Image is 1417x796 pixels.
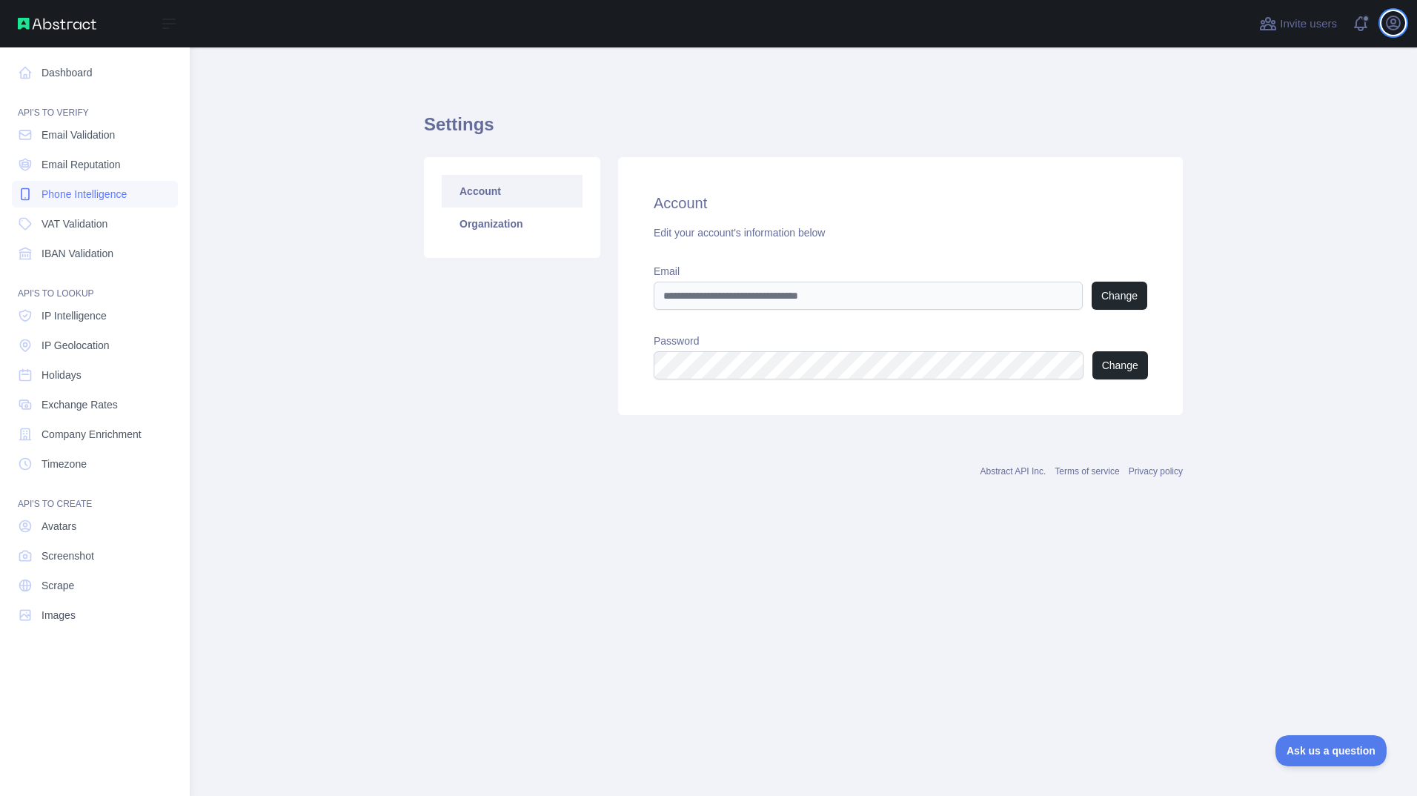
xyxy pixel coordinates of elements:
div: API'S TO CREATE [12,480,178,510]
button: Change [1092,282,1147,310]
span: Exchange Rates [42,397,118,412]
a: IP Intelligence [12,302,178,329]
a: Email Validation [12,122,178,148]
div: API'S TO LOOKUP [12,270,178,299]
a: Privacy policy [1129,466,1183,477]
a: Account [442,175,583,208]
span: Scrape [42,578,74,593]
span: Invite users [1280,16,1337,33]
a: Screenshot [12,543,178,569]
span: Timezone [42,457,87,471]
a: Dashboard [12,59,178,86]
span: Email Reputation [42,157,121,172]
a: Phone Intelligence [12,181,178,208]
iframe: Toggle Customer Support [1275,735,1387,766]
span: Screenshot [42,548,94,563]
a: IP Geolocation [12,332,178,359]
a: IBAN Validation [12,240,178,267]
span: Company Enrichment [42,427,142,442]
a: Scrape [12,572,178,599]
a: Organization [442,208,583,240]
a: Images [12,602,178,628]
a: Timezone [12,451,178,477]
span: VAT Validation [42,216,107,231]
span: IP Geolocation [42,338,110,353]
span: Holidays [42,368,82,382]
div: Edit your account's information below [654,225,1147,240]
div: API'S TO VERIFY [12,89,178,119]
button: Change [1092,351,1148,379]
a: Exchange Rates [12,391,178,418]
span: IP Intelligence [42,308,107,323]
label: Password [654,334,1147,348]
span: Phone Intelligence [42,187,127,202]
span: Email Validation [42,127,115,142]
button: Invite users [1256,12,1340,36]
span: Images [42,608,76,623]
a: Holidays [12,362,178,388]
span: IBAN Validation [42,246,113,261]
img: Abstract API [18,18,96,30]
h2: Account [654,193,1147,213]
a: Email Reputation [12,151,178,178]
label: Email [654,264,1147,279]
h1: Settings [424,113,1183,148]
a: Abstract API Inc. [980,466,1046,477]
a: Terms of service [1055,466,1119,477]
span: Avatars [42,519,76,534]
a: VAT Validation [12,210,178,237]
a: Company Enrichment [12,421,178,448]
a: Avatars [12,513,178,540]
